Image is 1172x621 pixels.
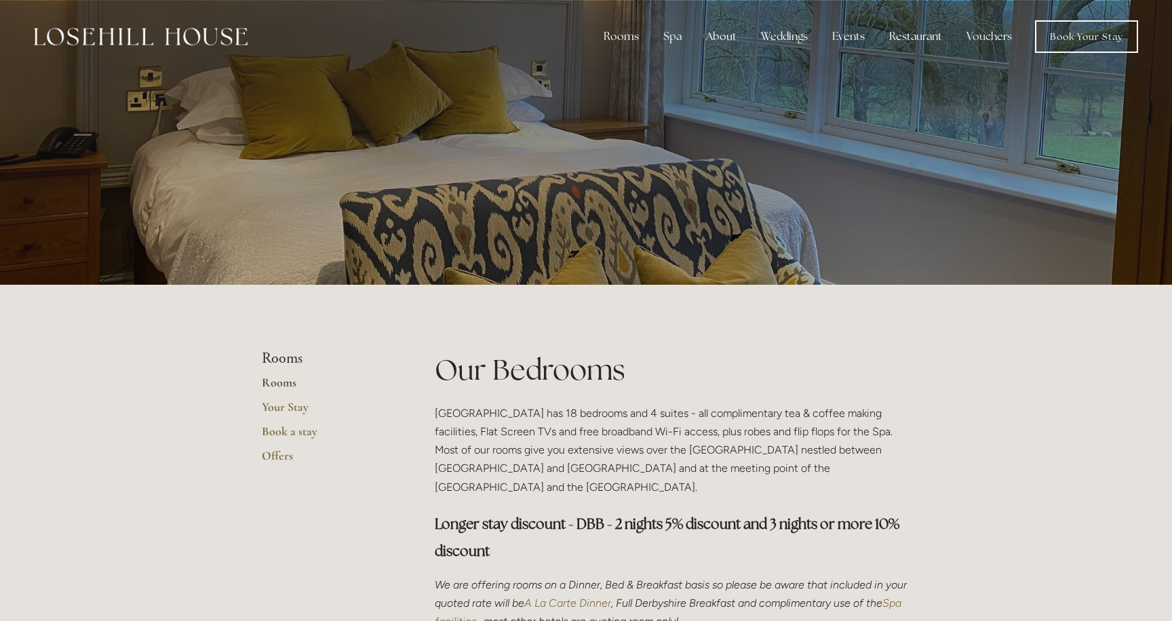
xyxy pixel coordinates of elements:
[435,350,910,390] h1: Our Bedrooms
[524,597,611,609] a: A La Carte Dinner
[262,448,391,473] a: Offers
[262,350,391,367] li: Rooms
[821,23,876,50] div: Events
[878,23,953,50] div: Restaurant
[435,515,902,560] strong: Longer stay discount - DBB - 2 nights 5% discount and 3 nights or more 10% discount
[750,23,819,50] div: Weddings
[435,404,910,496] p: [GEOGRAPHIC_DATA] has 18 bedrooms and 4 suites - all complimentary tea & coffee making facilities...
[695,23,747,50] div: About
[611,597,882,609] em: , Full Derbyshire Breakfast and complimentary use of the
[262,375,391,399] a: Rooms
[435,578,910,609] em: We are offering rooms on a Dinner, Bed & Breakfast basis so please be aware that included in your...
[652,23,692,50] div: Spa
[34,28,248,45] img: Losehill House
[262,424,391,448] a: Book a stay
[262,399,391,424] a: Your Stay
[1035,20,1138,53] a: Book Your Stay
[956,23,1023,50] a: Vouchers
[593,23,650,50] div: Rooms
